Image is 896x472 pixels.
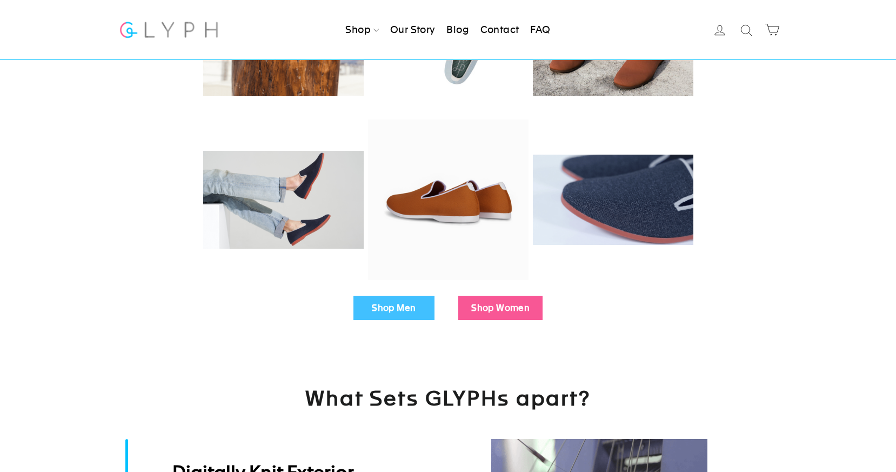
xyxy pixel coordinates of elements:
ul: Primary [341,18,554,42]
a: Blog [442,18,473,42]
a: Contact [476,18,524,42]
a: FAQ [526,18,554,42]
a: Shop [341,18,383,42]
iframe: Glyph - Referral program [881,189,896,283]
a: Our Story [386,18,440,42]
a: Shop Men [353,296,434,321]
h2: What Sets GLYPHs apart? [178,385,718,438]
a: Shop Women [458,296,543,321]
img: Glyph [118,15,219,44]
